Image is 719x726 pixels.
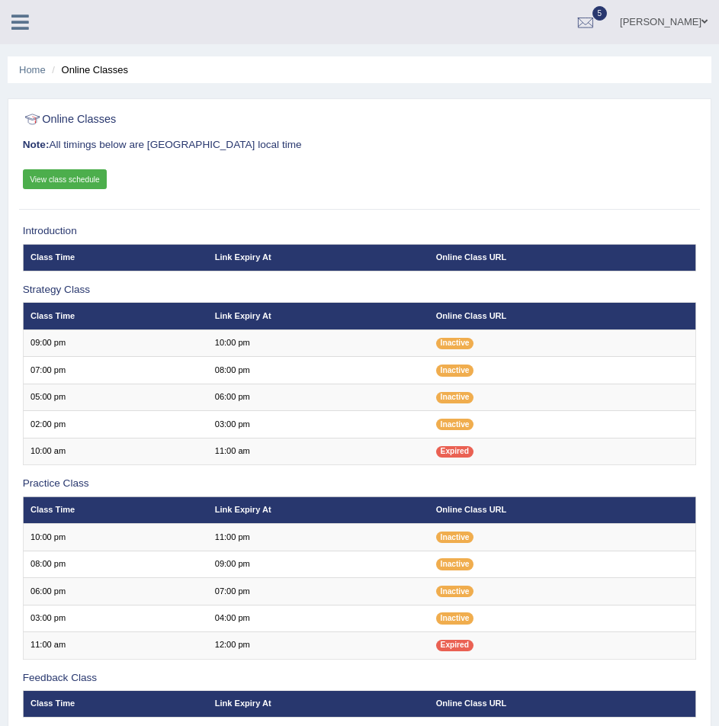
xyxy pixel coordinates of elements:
[436,586,474,597] span: Inactive
[436,365,474,376] span: Inactive
[429,244,696,271] th: Online Class URL
[23,384,207,410] td: 05:00 pm
[207,303,429,329] th: Link Expiry At
[23,139,50,150] b: Note:
[207,357,429,384] td: 08:00 pm
[23,673,697,684] h3: Feedback Class
[207,605,429,631] td: 04:00 pm
[429,496,696,523] th: Online Class URL
[207,524,429,551] td: 11:00 pm
[23,169,108,189] a: View class schedule
[23,605,207,631] td: 03:00 pm
[23,551,207,577] td: 08:00 pm
[23,110,441,130] h2: Online Classes
[23,578,207,605] td: 06:00 pm
[23,303,207,329] th: Class Time
[23,284,697,296] h3: Strategy Class
[436,558,474,570] span: Inactive
[436,392,474,403] span: Inactive
[207,384,429,410] td: 06:00 pm
[207,551,429,577] td: 09:00 pm
[23,411,207,438] td: 02:00 pm
[23,438,207,464] td: 10:00 am
[23,524,207,551] td: 10:00 pm
[207,691,429,718] th: Link Expiry At
[23,691,207,718] th: Class Time
[207,632,429,659] td: 12:00 pm
[429,303,696,329] th: Online Class URL
[592,6,608,21] span: 5
[207,244,429,271] th: Link Expiry At
[436,640,473,651] span: Expired
[207,411,429,438] td: 03:00 pm
[207,329,429,356] td: 10:00 pm
[207,496,429,523] th: Link Expiry At
[23,496,207,523] th: Class Time
[48,63,128,77] li: Online Classes
[23,632,207,659] td: 11:00 am
[23,226,697,237] h3: Introduction
[23,244,207,271] th: Class Time
[19,64,46,75] a: Home
[207,578,429,605] td: 07:00 pm
[436,419,474,430] span: Inactive
[207,438,429,464] td: 11:00 am
[436,446,473,458] span: Expired
[23,329,207,356] td: 09:00 pm
[23,140,697,151] h3: All timings below are [GEOGRAPHIC_DATA] local time
[429,691,696,718] th: Online Class URL
[23,357,207,384] td: 07:00 pm
[436,338,474,349] span: Inactive
[436,532,474,543] span: Inactive
[436,612,474,624] span: Inactive
[23,478,697,490] h3: Practice Class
